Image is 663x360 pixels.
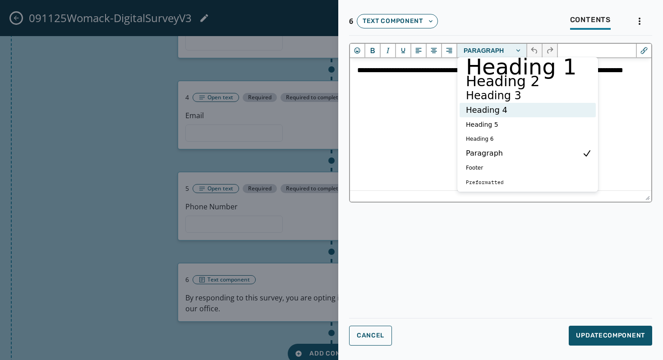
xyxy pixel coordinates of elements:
[465,105,578,115] h4: Heading 4
[363,17,423,26] span: Text component
[460,146,596,161] div: Paragraph
[396,44,411,57] button: Underline
[465,90,578,101] h3: Heading 3
[365,44,381,57] button: Bold
[427,44,442,57] button: Align center
[465,177,578,188] pre: Preformatted
[569,326,652,346] button: UpdateComponent
[460,103,596,117] div: Heading 4
[465,119,578,130] h5: Heading 5
[460,74,596,88] div: Heading 2
[349,326,392,346] button: Cancel
[460,60,596,74] div: Heading 1
[460,117,596,132] div: Heading 5
[7,7,294,17] body: Rich Text Area
[349,16,353,27] span: 6
[464,47,504,54] span: Paragraph
[576,331,645,340] span: Update Component
[465,148,578,159] p: Paragraph
[357,332,384,339] span: Cancel
[350,58,651,190] iframe: Rich Text Area
[460,132,596,146] div: Heading 6
[543,44,558,57] button: Redo
[636,44,651,57] button: Insert/edit link
[460,175,596,189] div: Preformatted
[460,161,596,175] div: Footer
[465,134,578,144] h6: Heading 6
[563,11,618,32] button: Contents
[645,192,650,200] div: Press the Up and Down arrow keys to resize the editor.
[465,61,578,72] h1: Heading 1
[457,44,527,57] button: Block Paragraph
[460,88,596,103] div: Heading 3
[570,15,611,24] span: Contents
[442,44,457,57] button: Align right
[357,14,438,28] button: Text component
[350,44,365,57] button: Emojis
[465,162,578,173] footer: Footer
[465,76,578,87] h2: Heading 2
[381,44,396,57] button: Italic
[411,44,427,57] button: Align left
[527,44,543,57] button: Undo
